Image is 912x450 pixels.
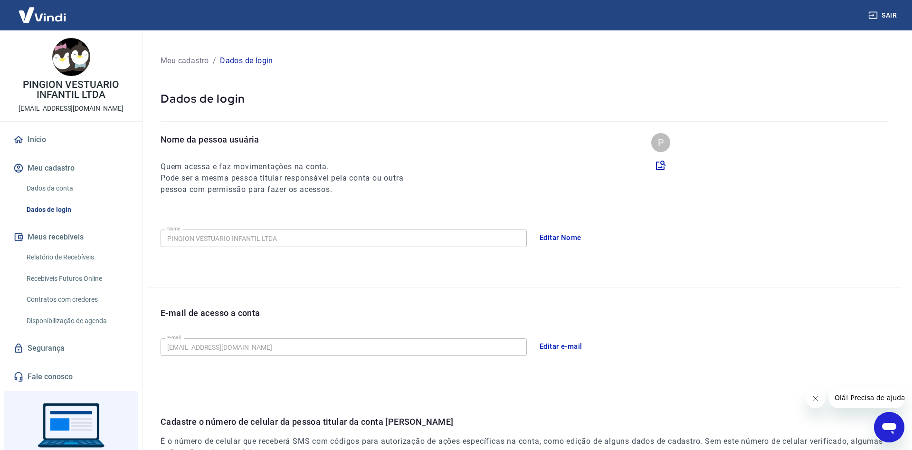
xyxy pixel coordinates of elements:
p: [EMAIL_ADDRESS][DOMAIN_NAME] [19,104,123,114]
iframe: Mensagem da empresa [829,387,904,408]
img: e79dc0ab-e591-4228-a7dc-b56f7f4e2597.jpeg [52,38,90,76]
p: / [213,55,216,67]
img: Vindi [11,0,73,29]
a: Relatório de Recebíveis [23,248,131,267]
button: Editar e-mail [534,336,588,356]
button: Meus recebíveis [11,227,131,248]
span: Olá! Precisa de ajuda? [6,7,80,14]
label: E-mail [167,334,180,341]
a: Segurança [11,338,131,359]
a: Início [11,129,131,150]
p: Nome da pessoa usuária [161,133,421,146]
button: Editar Nome [534,228,587,248]
p: PINGION VESTUARIO INFANTIL LTDA [8,80,134,100]
div: P [651,133,670,152]
p: E-mail de acesso a conta [161,306,260,319]
label: Nome [167,225,180,232]
a: Fale conosco [11,366,131,387]
a: Dados da conta [23,179,131,198]
a: Contratos com credores [23,290,131,309]
p: Cadastre o número de celular da pessoa titular da conta [PERSON_NAME] [161,415,901,428]
button: Meu cadastro [11,158,131,179]
p: Dados de login [220,55,273,67]
h6: Quem acessa e faz movimentações na conta. [161,161,421,172]
a: Dados de login [23,200,131,220]
p: Meu cadastro [161,55,209,67]
h6: Pode ser a mesma pessoa titular responsável pela conta ou outra pessoa com permissão para fazer o... [161,172,421,195]
a: Recebíveis Futuros Online [23,269,131,288]
iframe: Botão para abrir a janela de mensagens [874,412,904,442]
p: Dados de login [161,91,889,106]
button: Sair [866,7,901,24]
iframe: Fechar mensagem [806,389,825,408]
a: Disponibilização de agenda [23,311,131,331]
